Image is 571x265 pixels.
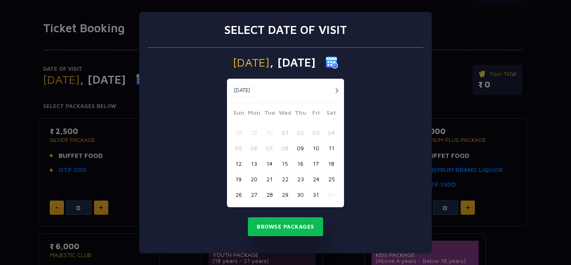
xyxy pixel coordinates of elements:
button: 23 [293,171,308,187]
h3: Select date of visit [224,23,347,37]
button: 01 [277,125,293,140]
span: Sat [324,108,339,120]
button: 10 [308,140,324,156]
button: 30 [262,125,277,140]
button: 05 [231,140,246,156]
button: 04 [324,125,339,140]
button: 22 [277,171,293,187]
span: [DATE] [233,57,270,68]
button: 25 [324,171,339,187]
button: 29 [277,187,293,202]
button: 08 [277,140,293,156]
button: 02 [293,125,308,140]
button: 11 [324,140,339,156]
button: 18 [324,156,339,171]
button: 24 [308,171,324,187]
button: 29 [246,125,262,140]
button: 07 [262,140,277,156]
button: 06 [246,140,262,156]
span: Mon [246,108,262,120]
button: 03 [308,125,324,140]
button: 31 [308,187,324,202]
span: Fri [308,108,324,120]
button: 20 [246,171,262,187]
button: 12 [231,156,246,171]
button: 26 [231,187,246,202]
button: 09 [293,140,308,156]
button: 28 [231,125,246,140]
button: Browse Packages [248,217,323,237]
button: 13 [246,156,262,171]
span: Tue [262,108,277,120]
span: , [DATE] [270,57,316,68]
button: 15 [277,156,293,171]
button: 30 [293,187,308,202]
button: 19 [231,171,246,187]
span: Sun [231,108,246,120]
button: 27 [246,187,262,202]
button: 01 [324,187,339,202]
button: 21 [262,171,277,187]
button: 17 [308,156,324,171]
button: [DATE] [229,84,255,97]
button: 16 [293,156,308,171]
span: Wed [277,108,293,120]
button: 28 [262,187,277,202]
span: Thu [293,108,308,120]
button: 14 [262,156,277,171]
img: calender icon [326,56,338,69]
